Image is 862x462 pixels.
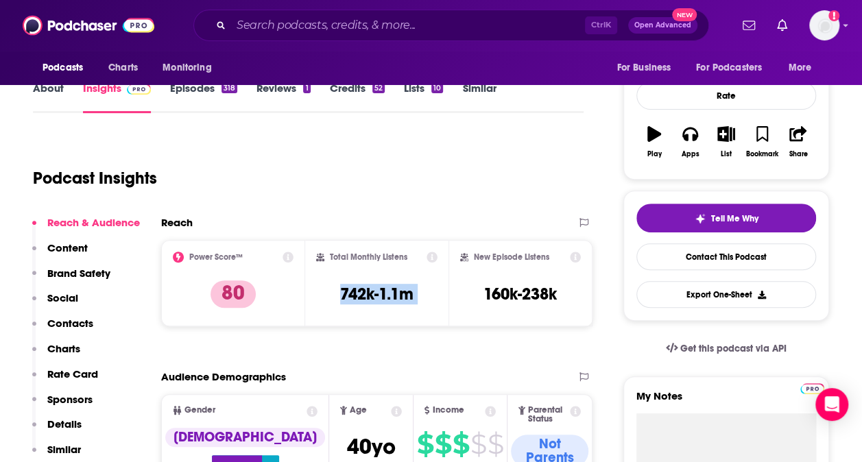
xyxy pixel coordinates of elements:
button: Reach & Audience [32,216,140,241]
input: Search podcasts, credits, & more... [231,14,585,36]
h3: 160k-238k [483,284,557,304]
button: open menu [33,55,101,81]
div: Share [789,150,807,158]
div: Play [647,150,662,158]
a: Pro website [800,381,824,394]
a: Lists10 [404,82,443,113]
button: Play [636,117,672,167]
span: More [789,58,812,77]
span: Logged in as Morgan16 [809,10,839,40]
span: Income [432,406,464,415]
span: 40 yo [347,433,396,460]
div: Rate [636,82,816,110]
img: User Profile [809,10,839,40]
button: Content [32,241,88,267]
a: InsightsPodchaser Pro [83,82,151,113]
a: Charts [99,55,146,81]
div: 318 [222,84,237,93]
a: Credits52 [330,82,385,113]
div: Apps [682,150,699,158]
button: open menu [153,55,229,81]
a: Episodes318 [170,82,237,113]
p: Reach & Audience [47,216,140,229]
div: 52 [372,84,385,93]
h2: Audience Demographics [161,370,286,383]
p: 80 [211,280,256,308]
button: Sponsors [32,393,93,418]
div: Open Intercom Messenger [815,388,848,421]
span: Open Advanced [634,22,691,29]
h1: Podcast Insights [33,168,157,189]
div: 1 [303,84,310,93]
span: $ [417,433,433,455]
div: [DEMOGRAPHIC_DATA] [165,428,325,447]
img: Podchaser Pro [127,84,151,95]
p: Details [47,417,82,430]
button: Apps [672,117,708,167]
a: Similar [462,82,496,113]
h2: Total Monthly Listens [330,252,407,262]
button: Details [32,417,82,443]
span: $ [435,433,451,455]
p: Social [47,291,78,304]
p: Charts [47,342,80,355]
button: List [708,117,744,167]
span: For Podcasters [696,58,762,77]
span: Monitoring [163,58,211,77]
button: open menu [607,55,688,81]
div: List [721,150,732,158]
img: Podchaser - Follow, Share and Rate Podcasts [23,12,154,38]
span: Gender [184,406,215,415]
button: Export One-Sheet [636,281,816,308]
button: tell me why sparkleTell Me Why [636,204,816,232]
button: Share [780,117,816,167]
span: Parental Status [528,406,567,424]
button: Charts [32,342,80,367]
span: Tell Me Why [711,213,758,224]
svg: Add a profile image [828,10,839,21]
p: Contacts [47,317,93,330]
h2: New Episode Listens [474,252,549,262]
button: Rate Card [32,367,98,393]
img: Podchaser Pro [800,383,824,394]
a: Show notifications dropdown [737,14,761,37]
a: Contact This Podcast [636,243,816,270]
span: New [672,8,697,21]
p: Similar [47,443,81,456]
span: $ [470,433,486,455]
div: Search podcasts, credits, & more... [193,10,709,41]
span: Podcasts [43,58,83,77]
span: For Business [616,58,671,77]
button: Open AdvancedNew [628,17,697,34]
button: Social [32,291,78,317]
h2: Power Score™ [189,252,243,262]
span: Age [350,406,367,415]
button: Contacts [32,317,93,342]
button: open menu [779,55,829,81]
span: Charts [108,58,138,77]
div: Bookmark [746,150,778,158]
img: tell me why sparkle [695,213,706,224]
span: $ [453,433,469,455]
p: Rate Card [47,367,98,380]
a: Show notifications dropdown [771,14,793,37]
button: Bookmark [744,117,780,167]
span: Get this podcast via API [680,343,787,354]
p: Sponsors [47,393,93,406]
span: $ [488,433,503,455]
p: Brand Safety [47,267,110,280]
h2: Reach [161,216,193,229]
div: 10 [431,84,443,93]
h3: 742k-1.1m [340,284,414,304]
label: My Notes [636,389,816,413]
a: Reviews1 [256,82,310,113]
p: Content [47,241,88,254]
button: Show profile menu [809,10,839,40]
button: Brand Safety [32,267,110,292]
button: open menu [687,55,782,81]
a: About [33,82,64,113]
span: Ctrl K [585,16,617,34]
a: Get this podcast via API [655,332,798,365]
